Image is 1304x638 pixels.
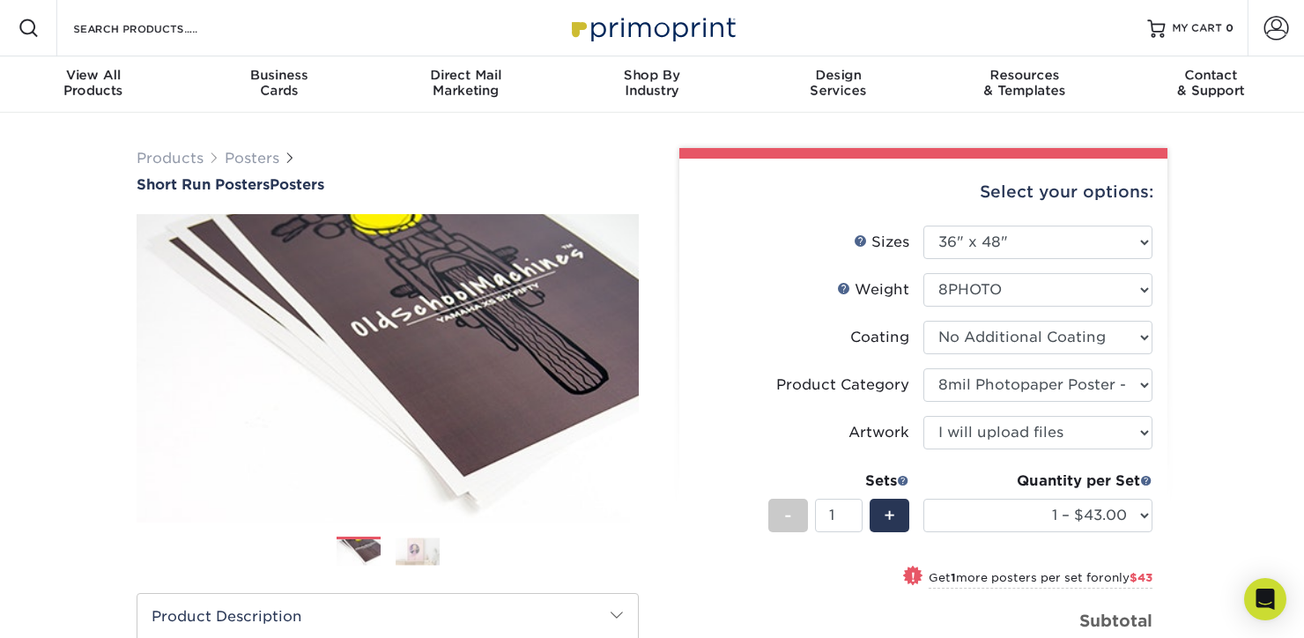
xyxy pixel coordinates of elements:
div: Marketing [373,67,559,99]
img: Posters 02 [396,538,440,565]
span: Design [745,67,931,83]
div: & Support [1118,67,1304,99]
small: Get more posters per set for [929,571,1152,589]
span: Resources [931,67,1117,83]
div: & Templates [931,67,1117,99]
img: Short Run Posters 01 [137,195,639,542]
strong: Subtotal [1079,611,1152,630]
div: Artwork [848,422,909,443]
a: Products [137,150,204,167]
img: Posters 01 [337,538,381,568]
div: Weight [837,279,909,300]
div: Industry [559,67,745,99]
a: Shop ByIndustry [559,56,745,113]
span: Business [186,67,372,83]
span: + [884,502,895,529]
span: ! [911,568,915,586]
a: DesignServices [745,56,931,113]
div: Services [745,67,931,99]
span: 0 [1226,22,1234,34]
span: Contact [1118,67,1304,83]
span: Shop By [559,67,745,83]
strong: 1 [951,571,956,584]
img: Primoprint [564,9,740,47]
a: Direct MailMarketing [373,56,559,113]
span: only [1104,571,1152,584]
div: Product Category [776,375,909,396]
div: Sizes [854,232,909,253]
input: SEARCH PRODUCTS..... [71,18,243,39]
h1: Posters [137,176,639,193]
span: MY CART [1172,21,1222,36]
a: BusinessCards [186,56,372,113]
span: Direct Mail [373,67,559,83]
span: $43 [1130,571,1152,584]
span: - [784,502,792,529]
div: Coating [850,327,909,348]
div: Quantity per Set [923,471,1152,492]
a: Posters [225,150,279,167]
div: Cards [186,67,372,99]
div: Sets [768,471,909,492]
a: Short Run PostersPosters [137,176,639,193]
div: Open Intercom Messenger [1244,578,1286,620]
div: Select your options: [693,159,1153,226]
a: Resources& Templates [931,56,1117,113]
a: Contact& Support [1118,56,1304,113]
span: Short Run Posters [137,176,270,193]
